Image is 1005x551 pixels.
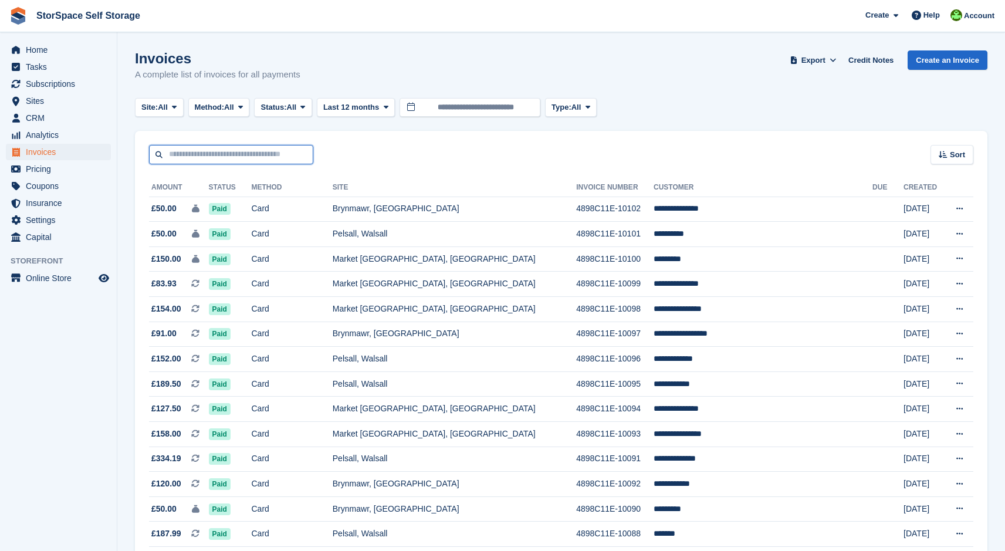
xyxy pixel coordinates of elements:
[333,397,576,422] td: Market [GEOGRAPHIC_DATA], [GEOGRAPHIC_DATA]
[904,246,944,272] td: [DATE]
[576,422,654,447] td: 4898C11E-10093
[151,278,177,290] span: £83.93
[6,212,111,228] a: menu
[26,212,96,228] span: Settings
[251,397,332,422] td: Card
[251,447,332,472] td: Card
[26,59,96,75] span: Tasks
[209,328,231,340] span: Paid
[135,50,300,66] h1: Invoices
[571,102,581,113] span: All
[576,397,654,422] td: 4898C11E-10094
[576,246,654,272] td: 4898C11E-10100
[904,371,944,397] td: [DATE]
[151,478,181,490] span: £120.00
[151,428,181,440] span: £158.00
[149,178,209,197] th: Amount
[576,222,654,247] td: 4898C11E-10101
[151,327,177,340] span: £91.00
[904,522,944,547] td: [DATE]
[251,472,332,497] td: Card
[6,144,111,160] a: menu
[251,222,332,247] td: Card
[260,102,286,113] span: Status:
[26,229,96,245] span: Capital
[576,197,654,222] td: 4898C11E-10102
[904,447,944,472] td: [DATE]
[26,42,96,58] span: Home
[576,272,654,297] td: 4898C11E-10099
[26,270,96,286] span: Online Store
[6,270,111,286] a: menu
[6,110,111,126] a: menu
[209,478,231,490] span: Paid
[209,503,231,515] span: Paid
[576,496,654,522] td: 4898C11E-10090
[209,403,231,415] span: Paid
[209,428,231,440] span: Paid
[576,297,654,322] td: 4898C11E-10098
[333,422,576,447] td: Market [GEOGRAPHIC_DATA], [GEOGRAPHIC_DATA]
[151,353,181,365] span: £152.00
[872,178,904,197] th: Due
[333,322,576,347] td: Brynmawr, [GEOGRAPHIC_DATA]
[333,272,576,297] td: Market [GEOGRAPHIC_DATA], [GEOGRAPHIC_DATA]
[551,102,571,113] span: Type:
[26,178,96,194] span: Coupons
[151,303,181,315] span: £154.00
[251,371,332,397] td: Card
[904,297,944,322] td: [DATE]
[801,55,825,66] span: Export
[904,397,944,422] td: [DATE]
[576,447,654,472] td: 4898C11E-10091
[576,472,654,497] td: 4898C11E-10092
[317,98,395,117] button: Last 12 months
[323,102,379,113] span: Last 12 months
[6,127,111,143] a: menu
[209,203,231,215] span: Paid
[6,178,111,194] a: menu
[188,98,250,117] button: Method: All
[333,496,576,522] td: Brynmawr, [GEOGRAPHIC_DATA]
[6,161,111,177] a: menu
[904,422,944,447] td: [DATE]
[576,178,654,197] th: Invoice Number
[904,197,944,222] td: [DATE]
[209,178,252,197] th: Status
[950,149,965,161] span: Sort
[158,102,168,113] span: All
[26,93,96,109] span: Sites
[26,144,96,160] span: Invoices
[904,347,944,372] td: [DATE]
[32,6,145,25] a: StorSpace Self Storage
[209,453,231,465] span: Paid
[195,102,225,113] span: Method:
[251,246,332,272] td: Card
[6,59,111,75] a: menu
[251,297,332,322] td: Card
[576,371,654,397] td: 4898C11E-10095
[333,297,576,322] td: Market [GEOGRAPHIC_DATA], [GEOGRAPHIC_DATA]
[333,178,576,197] th: Site
[209,528,231,540] span: Paid
[209,278,231,290] span: Paid
[11,255,117,267] span: Storefront
[576,347,654,372] td: 4898C11E-10096
[251,322,332,347] td: Card
[6,42,111,58] a: menu
[141,102,158,113] span: Site:
[6,93,111,109] a: menu
[209,228,231,240] span: Paid
[787,50,839,70] button: Export
[333,347,576,372] td: Pelsall, Walsall
[254,98,312,117] button: Status: All
[26,195,96,211] span: Insurance
[865,9,889,21] span: Create
[151,528,181,540] span: £187.99
[6,195,111,211] a: menu
[151,253,181,265] span: £150.00
[251,272,332,297] td: Card
[333,222,576,247] td: Pelsall, Walsall
[904,496,944,522] td: [DATE]
[333,447,576,472] td: Pelsall, Walsall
